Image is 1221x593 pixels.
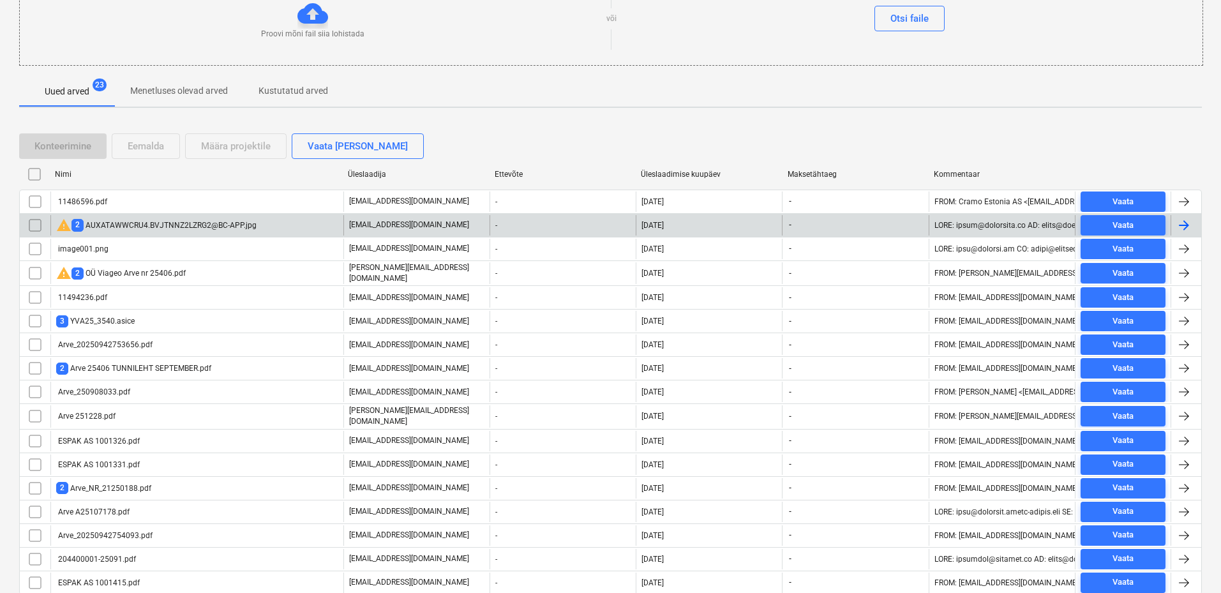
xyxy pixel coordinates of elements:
[56,244,109,253] div: image001.png
[1112,481,1134,495] div: Vaata
[56,531,153,540] div: Arve_20250942754093.pdf
[641,170,777,179] div: Üleslaadimise kuupäev
[788,316,793,327] span: -
[641,460,664,469] div: [DATE]
[56,555,136,564] div: 204400001-25091.pdf
[349,405,484,427] p: [PERSON_NAME][EMAIL_ADDRESS][DOMAIN_NAME]
[349,506,469,517] p: [EMAIL_ADDRESS][DOMAIN_NAME]
[606,13,617,24] p: või
[349,340,469,350] p: [EMAIL_ADDRESS][DOMAIN_NAME]
[641,555,664,564] div: [DATE]
[788,577,793,588] span: -
[71,267,84,280] span: 2
[641,221,664,230] div: [DATE]
[56,387,130,396] div: Arve_250908033.pdf
[641,412,664,421] div: [DATE]
[641,484,664,493] div: [DATE]
[490,431,636,451] div: -
[788,363,793,374] span: -
[1112,314,1134,329] div: Vaata
[56,578,140,587] div: ESPAK AS 1001415.pdf
[71,219,84,231] span: 2
[490,382,636,402] div: -
[490,358,636,379] div: -
[495,170,631,179] div: Ettevõte
[258,84,328,98] p: Kustutatud arved
[641,269,664,278] div: [DATE]
[641,317,664,326] div: [DATE]
[788,506,793,517] span: -
[349,292,469,303] p: [EMAIL_ADDRESS][DOMAIN_NAME]
[349,262,484,284] p: [PERSON_NAME][EMAIL_ADDRESS][DOMAIN_NAME]
[641,507,664,516] div: [DATE]
[641,531,664,540] div: [DATE]
[261,29,364,40] p: Proovi mõni fail siia lohistada
[56,482,68,494] span: 2
[56,293,107,302] div: 11494236.pdf
[490,191,636,212] div: -
[1112,385,1134,400] div: Vaata
[490,454,636,475] div: -
[1112,338,1134,352] div: Vaata
[1081,334,1165,355] button: Vaata
[56,460,140,469] div: ESPAK AS 1001331.pdf
[890,10,929,27] div: Otsi faile
[1081,287,1165,308] button: Vaata
[490,334,636,355] div: -
[641,387,664,396] div: [DATE]
[55,170,338,179] div: Nimi
[641,364,664,373] div: [DATE]
[1081,263,1165,283] button: Vaata
[56,218,257,233] div: AUXATAWWCRU4.BVJTNNZ2LZRG2@BC-APP.jpg
[1081,478,1165,499] button: Vaata
[1112,195,1134,209] div: Vaata
[130,84,228,98] p: Menetluses olevad arved
[349,530,469,541] p: [EMAIL_ADDRESS][DOMAIN_NAME]
[788,435,793,446] span: -
[56,437,140,446] div: ESPAK AS 1001326.pdf
[641,578,664,587] div: [DATE]
[1112,504,1134,519] div: Vaata
[348,170,484,179] div: Üleslaadija
[1112,433,1134,448] div: Vaata
[490,287,636,308] div: -
[1081,215,1165,236] button: Vaata
[490,573,636,593] div: -
[56,482,151,494] div: Arve_NR_21250188.pdf
[56,363,68,375] span: 2
[56,507,130,516] div: Arve A25107178.pdf
[93,79,107,91] span: 23
[349,363,469,374] p: [EMAIL_ADDRESS][DOMAIN_NAME]
[788,292,793,303] span: -
[1081,431,1165,451] button: Vaata
[1081,191,1165,212] button: Vaata
[1081,573,1165,593] button: Vaata
[490,525,636,546] div: -
[1112,361,1134,376] div: Vaata
[56,266,186,281] div: OÜ Viageo Arve nr 25406.pdf
[349,459,469,470] p: [EMAIL_ADDRESS][DOMAIN_NAME]
[788,530,793,541] span: -
[490,215,636,236] div: -
[641,197,664,206] div: [DATE]
[490,549,636,569] div: -
[1081,382,1165,402] button: Vaata
[349,435,469,446] p: [EMAIL_ADDRESS][DOMAIN_NAME]
[788,459,793,470] span: -
[788,553,793,564] span: -
[641,293,664,302] div: [DATE]
[1112,242,1134,257] div: Vaata
[349,553,469,564] p: [EMAIL_ADDRESS][DOMAIN_NAME]
[1157,532,1221,593] iframe: Chat Widget
[490,262,636,284] div: -
[349,316,469,327] p: [EMAIL_ADDRESS][DOMAIN_NAME]
[349,196,469,207] p: [EMAIL_ADDRESS][DOMAIN_NAME]
[788,411,793,422] span: -
[1112,409,1134,424] div: Vaata
[1081,311,1165,331] button: Vaata
[308,138,408,154] div: Vaata [PERSON_NAME]
[490,405,636,427] div: -
[1112,457,1134,472] div: Vaata
[292,133,424,159] button: Vaata [PERSON_NAME]
[641,437,664,446] div: [DATE]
